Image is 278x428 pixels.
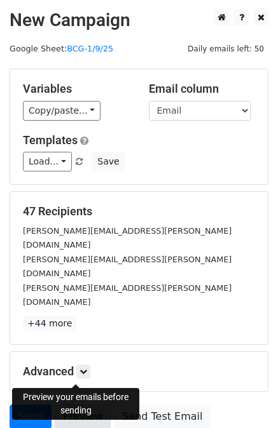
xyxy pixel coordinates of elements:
[23,82,130,96] h5: Variables
[183,42,268,56] span: Daily emails left: 50
[23,316,76,331] a: +44 more
[23,133,78,147] a: Templates
[92,152,125,171] button: Save
[23,101,101,121] a: Copy/paste...
[10,44,113,53] small: Google Sheet:
[12,388,139,420] div: Preview your emails before sending
[67,44,113,53] a: BCG-1/9/25
[23,152,72,171] a: Load...
[183,44,268,53] a: Daily emails left: 50
[23,283,232,307] small: [PERSON_NAME][EMAIL_ADDRESS][PERSON_NAME][DOMAIN_NAME]
[23,204,255,218] h5: 47 Recipients
[23,364,255,378] h5: Advanced
[10,10,268,31] h2: New Campaign
[214,367,278,428] iframe: Chat Widget
[149,82,256,96] h5: Email column
[23,226,232,250] small: [PERSON_NAME][EMAIL_ADDRESS][PERSON_NAME][DOMAIN_NAME]
[23,255,232,279] small: [PERSON_NAME][EMAIL_ADDRESS][PERSON_NAME][DOMAIN_NAME]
